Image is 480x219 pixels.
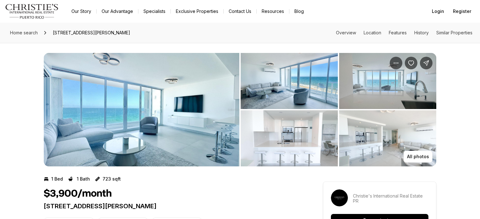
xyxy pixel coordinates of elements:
span: Register [453,9,471,14]
a: Skip to: Location [364,30,381,35]
p: 1 Bath [77,176,90,182]
img: logo [5,4,59,19]
a: Exclusive Properties [171,7,223,16]
div: Listing Photos [44,53,436,166]
button: Share Property: 1035 Ashford MIRADOR DEL CONDADO #204 [420,57,433,69]
button: Contact Us [224,7,256,16]
p: [STREET_ADDRESS][PERSON_NAME] [44,202,300,210]
a: Our Advantage [97,7,138,16]
button: Save Property: 1035 Ashford MIRADOR DEL CONDADO #204 [405,57,417,69]
button: View image gallery [339,110,436,166]
p: 1 Bed [51,176,63,182]
nav: Page section menu [336,30,472,35]
a: Skip to: Overview [336,30,356,35]
a: Skip to: History [414,30,429,35]
p: All photos [407,154,429,159]
button: View image gallery [241,53,338,109]
span: Login [432,9,444,14]
a: Blog [289,7,309,16]
p: Christie's International Real Estate PR [353,193,428,204]
li: 1 of 6 [44,53,239,166]
a: Specialists [138,7,170,16]
a: Our Story [66,7,96,16]
span: Home search [10,30,38,35]
button: Register [449,5,475,18]
button: View image gallery [339,53,436,109]
a: Skip to: Similar Properties [436,30,472,35]
button: All photos [404,151,433,163]
p: 723 sqft [103,176,121,182]
span: [STREET_ADDRESS][PERSON_NAME] [50,28,133,38]
button: Property options [390,57,402,69]
h1: $3,900/month [44,188,112,200]
a: Resources [257,7,289,16]
button: Login [428,5,448,18]
button: View image gallery [241,110,338,166]
button: View image gallery [44,53,239,166]
a: Home search [8,28,40,38]
a: Skip to: Features [389,30,407,35]
li: 2 of 6 [241,53,436,166]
